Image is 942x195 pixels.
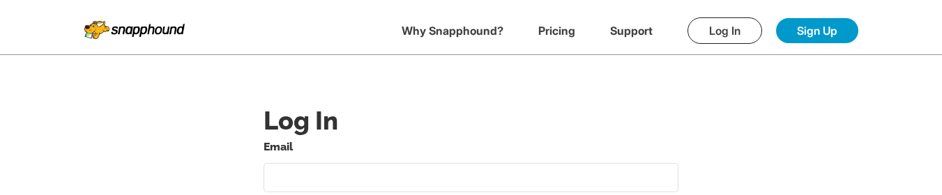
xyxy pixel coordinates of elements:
a: Pricing [538,24,575,38]
a: Sign Up [776,18,858,43]
h1: Log In [264,104,679,137]
a: Support [610,24,653,38]
img: Snapphound Logo [84,15,185,39]
label: Email [264,137,679,157]
a: Why Snapphound? [402,24,503,38]
a: Log In [687,17,762,44]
